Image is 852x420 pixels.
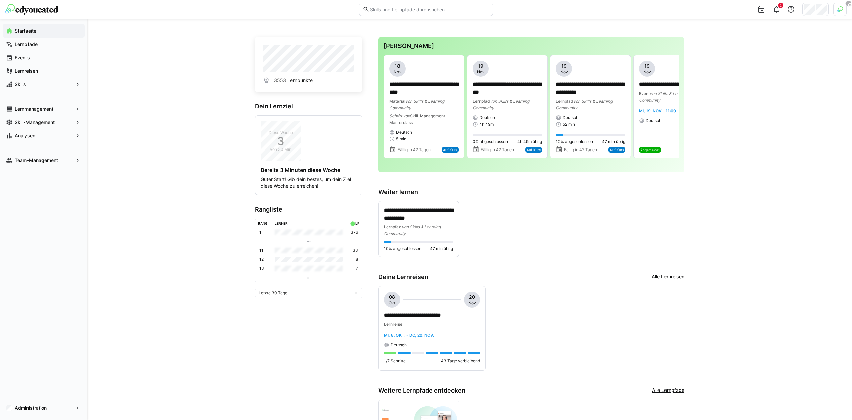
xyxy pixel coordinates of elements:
[397,147,431,153] span: Fällig in 42 Tagen
[644,63,650,69] span: 19
[384,322,402,327] span: Lernreise
[384,224,402,229] span: Lernpfad
[353,248,358,253] p: 33
[473,139,508,144] span: 0% abgeschlossen
[378,273,428,281] h3: Deine Lernreisen
[473,99,490,104] span: Lernpfad
[639,91,689,103] span: von Skills & Learning Community
[389,113,445,125] span: Skill-Management Masterclass
[481,147,514,153] span: Fällig in 42 Tagen
[351,230,358,235] p: 376
[556,99,573,104] span: Lernpfad
[469,294,475,300] span: 20
[394,69,402,75] span: Nov
[272,77,313,84] span: 13553 Lernpunkte
[479,122,494,127] span: 4h 49m
[389,294,395,300] span: 08
[560,69,568,75] span: Nov
[563,115,578,120] span: Deutsch
[563,122,575,127] span: 52 min
[259,257,264,262] p: 12
[610,148,624,152] span: Auf Kurs
[389,99,405,104] span: Material
[389,99,444,110] span: von Skills & Learning Community
[441,358,480,364] p: 43 Tage verbleibend
[261,176,357,189] p: Guter Start! Gib dein bestes, um dein Ziel diese Woche zu erreichen!
[259,248,263,253] p: 11
[780,3,782,7] span: 2
[564,147,597,153] span: Fällig in 42 Tagen
[556,139,593,144] span: 10% abgeschlossen
[356,266,358,271] p: 7
[479,115,495,120] span: Deutsch
[517,139,542,144] span: 4h 49m übrig
[478,63,483,69] span: 19
[384,42,679,50] h3: [PERSON_NAME]
[473,99,529,110] span: von Skills & Learning Community
[389,300,395,306] span: Okt
[395,63,400,69] span: 18
[275,221,288,225] div: Lerner
[378,387,465,394] h3: Weitere Lernpfade entdecken
[652,273,684,281] a: Alle Lernreisen
[389,113,410,118] span: Schritt von
[443,148,457,152] span: Auf Kurs
[258,221,268,225] div: Rang
[261,167,357,173] h4: Bereits 3 Minuten diese Woche
[396,130,412,135] span: Deutsch
[468,300,476,306] span: Nov
[384,333,434,338] span: Mi, 8. Okt. - Do, 20. Nov.
[646,118,661,123] span: Deutsch
[643,69,651,75] span: Nov
[384,358,406,364] p: 1/7 Schritte
[355,221,359,225] div: LP
[356,257,358,262] p: 8
[430,246,453,251] span: 47 min übrig
[259,230,261,235] p: 1
[396,136,406,142] span: 5 min
[640,148,660,152] span: Angemeldet
[259,266,264,271] p: 13
[477,69,485,75] span: Nov
[561,63,567,69] span: 19
[259,290,287,296] span: Letzte 30 Tage
[255,206,362,213] h3: Rangliste
[378,188,684,196] h3: Weiter lernen
[639,91,650,96] span: Event
[391,342,407,348] span: Deutsch
[556,99,613,110] span: von Skills & Learning Community
[639,108,691,113] span: Mi, 19. Nov. · 11:00 - 12:00
[255,103,362,110] h3: Dein Lernziel
[652,387,684,394] a: Alle Lernpfade
[384,246,421,251] span: 10% abgeschlossen
[602,139,625,144] span: 47 min übrig
[369,6,489,12] input: Skills und Lernpfade durchsuchen…
[527,148,541,152] span: Auf Kurs
[384,224,441,236] span: von Skills & Learning Community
